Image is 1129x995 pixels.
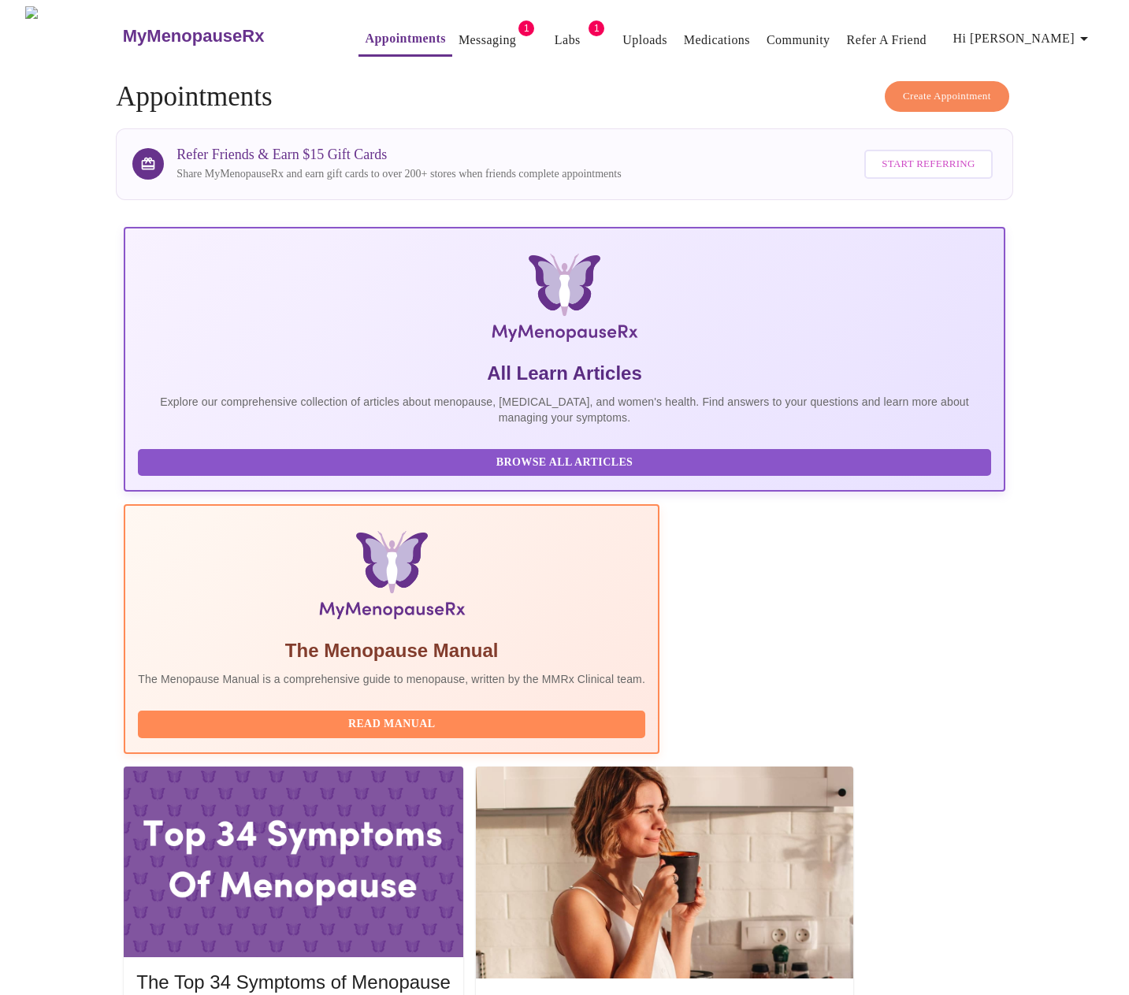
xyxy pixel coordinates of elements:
h5: All Learn Articles [138,361,990,386]
img: MyMenopauseRx Logo [25,6,121,65]
a: Medications [684,29,750,51]
button: Read Manual [138,711,645,738]
span: Read Manual [154,715,629,734]
img: Menopause Manual [218,531,564,626]
a: Browse All Articles [138,455,994,468]
button: Uploads [616,24,674,56]
span: Create Appointment [903,87,991,106]
h5: The Top 34 Symptoms of Menopause [136,970,450,995]
button: Messaging [452,24,522,56]
span: 1 [518,20,534,36]
button: Appointments [358,23,451,57]
h5: The Menopause Manual [138,638,645,663]
span: Browse All Articles [154,453,975,473]
button: Medications [678,24,756,56]
button: Labs [542,24,592,56]
a: Refer a Friend [847,29,927,51]
span: 1 [589,20,604,36]
a: Uploads [622,29,667,51]
a: MyMenopauseRx [121,9,327,64]
a: Read Manual [138,716,649,730]
button: Community [760,24,837,56]
span: Start Referring [882,155,975,173]
a: Labs [555,29,581,51]
button: Refer a Friend [841,24,934,56]
a: Appointments [365,28,445,50]
img: MyMenopauseRx Logo [270,254,858,348]
button: Create Appointment [885,81,1009,112]
button: Hi [PERSON_NAME] [947,23,1100,54]
a: Community [767,29,830,51]
p: Share MyMenopauseRx and earn gift cards to over 200+ stores when friends complete appointments [176,166,621,182]
button: Browse All Articles [138,449,990,477]
p: Explore our comprehensive collection of articles about menopause, [MEDICAL_DATA], and women's hea... [138,394,990,425]
a: Messaging [459,29,516,51]
button: Start Referring [864,150,992,179]
h4: Appointments [116,81,1012,113]
p: The Menopause Manual is a comprehensive guide to menopause, written by the MMRx Clinical team. [138,671,645,687]
h3: Refer Friends & Earn $15 Gift Cards [176,147,621,163]
a: Start Referring [860,142,996,187]
h3: MyMenopauseRx [123,26,265,46]
span: Hi [PERSON_NAME] [953,28,1094,50]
